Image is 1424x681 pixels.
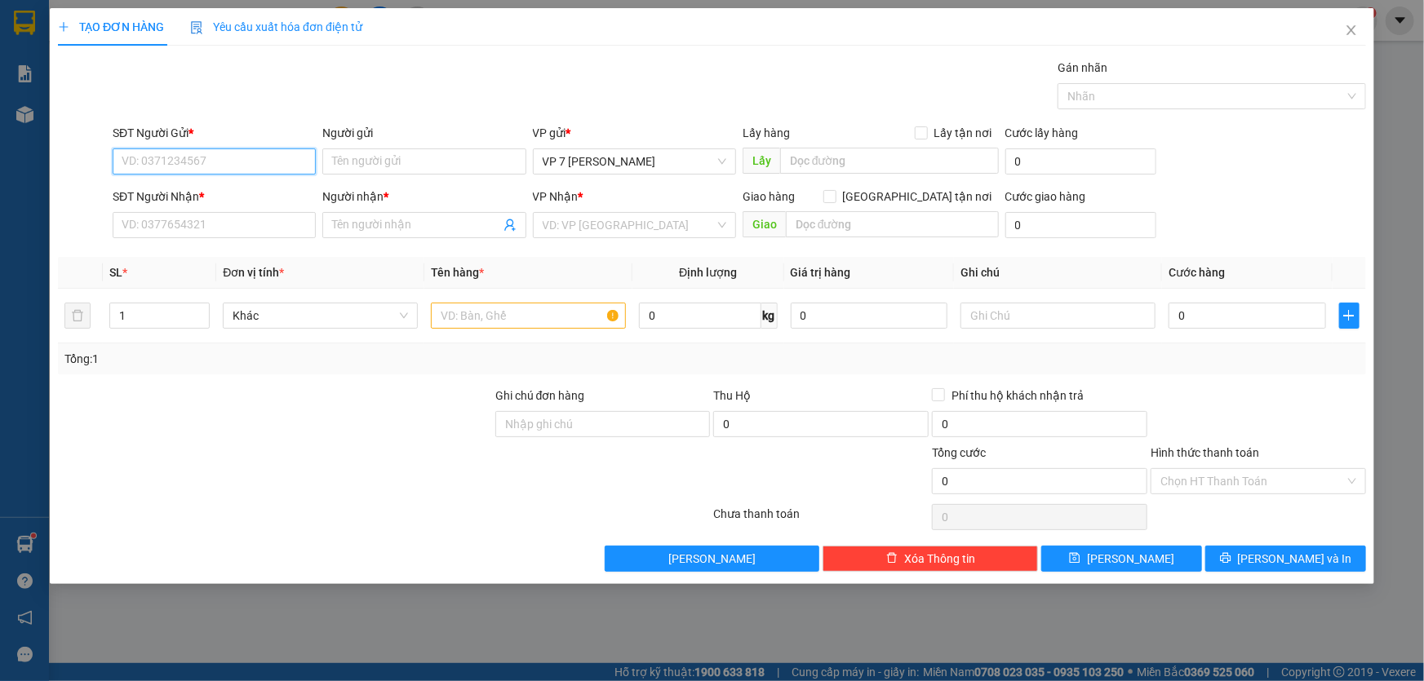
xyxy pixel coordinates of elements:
[954,257,1162,289] th: Ghi chú
[1005,190,1086,203] label: Cước giao hàng
[780,148,999,174] input: Dọc đường
[322,124,526,142] div: Người gửi
[58,20,164,33] span: TẠO ĐƠN HÀNG
[533,190,579,203] span: VP Nhận
[431,303,626,329] input: VD: Bàn, Ghế
[1205,546,1366,572] button: printer[PERSON_NAME] và In
[113,188,316,206] div: SĐT Người Nhận
[1151,446,1259,459] label: Hình thức thanh toán
[932,446,986,459] span: Tổng cước
[1041,546,1202,572] button: save[PERSON_NAME]
[233,303,408,328] span: Khác
[1005,212,1156,238] input: Cước giao hàng
[945,387,1090,405] span: Phí thu hộ khách nhận trả
[58,21,69,33] span: plus
[223,266,284,279] span: Đơn vị tính
[1220,552,1231,565] span: printer
[113,124,316,142] div: SĐT Người Gửi
[679,266,737,279] span: Định lượng
[743,190,795,203] span: Giao hàng
[322,188,526,206] div: Người nhận
[904,550,975,568] span: Xóa Thông tin
[886,552,898,565] span: delete
[713,389,751,402] span: Thu Hộ
[786,211,999,237] input: Dọc đường
[1329,8,1374,54] button: Close
[668,550,756,568] span: [PERSON_NAME]
[190,21,203,34] img: icon
[836,188,999,206] span: [GEOGRAPHIC_DATA] tận nơi
[743,211,786,237] span: Giao
[543,149,726,174] span: VP 7 Phạm Văn Đồng
[960,303,1156,329] input: Ghi Chú
[1005,148,1156,175] input: Cước lấy hàng
[495,389,585,402] label: Ghi chú đơn hàng
[1238,550,1352,568] span: [PERSON_NAME] và In
[743,126,790,139] span: Lấy hàng
[504,219,517,232] span: user-add
[605,546,820,572] button: [PERSON_NAME]
[791,303,948,329] input: 0
[431,266,484,279] span: Tên hàng
[761,303,778,329] span: kg
[109,266,122,279] span: SL
[823,546,1038,572] button: deleteXóa Thông tin
[495,411,711,437] input: Ghi chú đơn hàng
[1087,550,1174,568] span: [PERSON_NAME]
[1345,24,1358,37] span: close
[1169,266,1225,279] span: Cước hàng
[1069,552,1080,565] span: save
[1005,126,1079,139] label: Cước lấy hàng
[64,303,91,329] button: delete
[743,148,780,174] span: Lấy
[928,124,999,142] span: Lấy tận nơi
[1339,303,1360,329] button: plus
[712,505,931,533] div: Chưa thanh toán
[1058,61,1107,74] label: Gán nhãn
[533,124,736,142] div: VP gửi
[64,350,550,368] div: Tổng: 1
[791,266,851,279] span: Giá trị hàng
[190,20,362,33] span: Yêu cầu xuất hóa đơn điện tử
[1340,309,1359,322] span: plus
